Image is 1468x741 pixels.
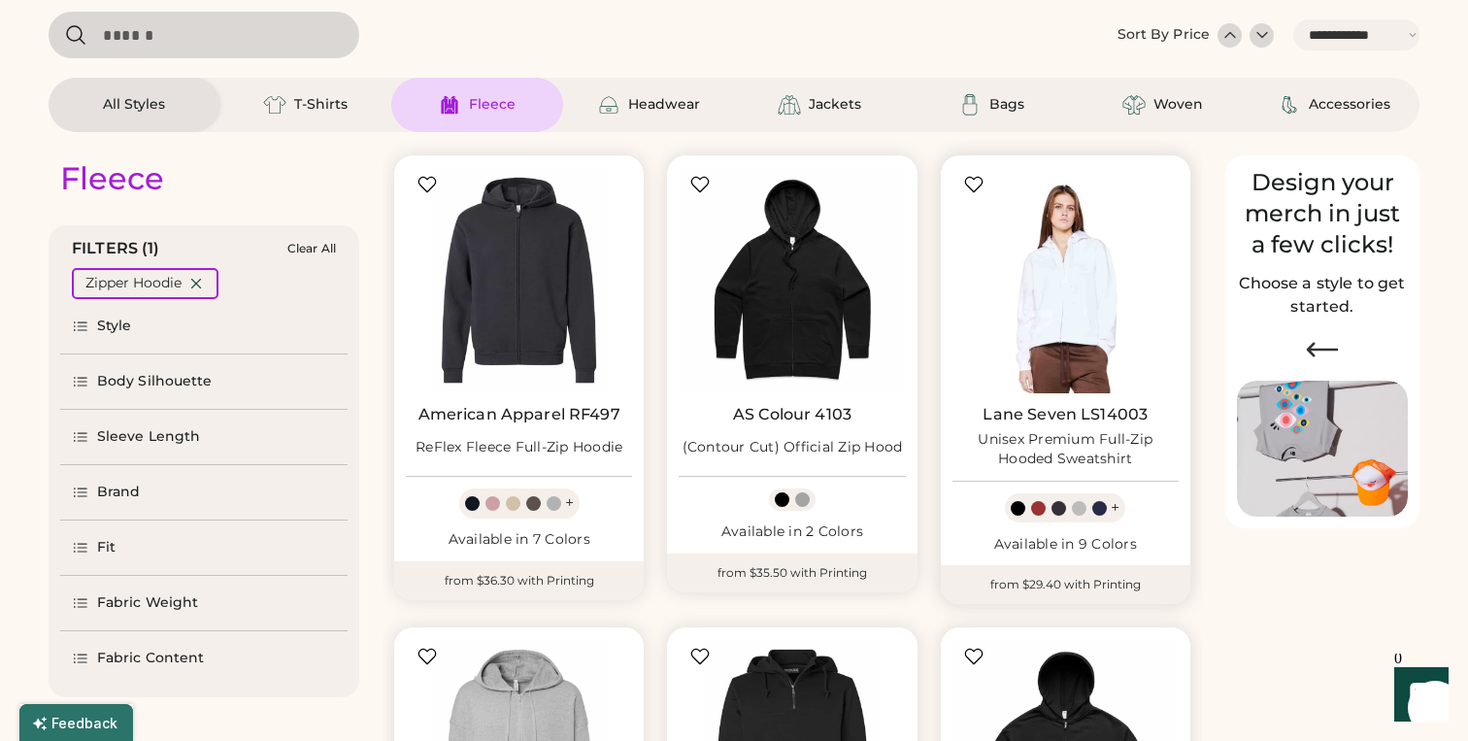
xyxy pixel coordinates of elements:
img: Accessories Icon [1278,93,1301,117]
div: from $36.30 with Printing [394,561,644,600]
div: Fabric Weight [97,593,198,613]
img: Image of Lisa Congdon Eye Print on T-Shirt and Hat [1237,381,1408,518]
img: Headwear Icon [597,93,620,117]
div: Sort By Price [1118,25,1210,45]
div: Jackets [809,95,861,115]
img: Lane Seven LS14003 Unisex Premium Full-Zip Hooded Sweatshirt [952,167,1179,393]
img: T-Shirts Icon [263,93,286,117]
div: Design your merch in just a few clicks! [1237,167,1408,260]
div: Accessories [1309,95,1390,115]
div: (Contour Cut) Official Zip Hood [683,438,903,457]
img: Bags Icon [958,93,982,117]
div: Bags [989,95,1024,115]
div: from $35.50 with Printing [667,554,917,592]
div: Available in 9 Colors [952,535,1179,555]
div: All Styles [103,95,165,115]
div: Headwear [628,95,700,115]
h2: Choose a style to get started. [1237,272,1408,319]
div: Fabric Content [97,649,204,668]
div: Fleece [469,95,516,115]
div: Available in 2 Colors [679,522,905,542]
iframe: Front Chat [1376,654,1459,737]
img: Woven Icon [1122,93,1146,117]
div: FILTERS (1) [72,237,160,260]
div: ReFlex Fleece Full-Zip Hoodie [416,438,622,457]
div: + [565,492,574,514]
img: AS Colour 4103 (Contour Cut) Official Zip Hood [679,167,905,393]
div: + [1111,497,1119,519]
div: Sleeve Length [97,427,200,447]
div: from $29.40 with Printing [941,565,1190,604]
div: Fit [97,538,116,557]
a: Lane Seven LS14003 [983,405,1148,424]
div: Clear All [287,242,336,255]
img: Fleece Icon [438,93,461,117]
img: American Apparel RF497 ReFlex Fleece Full-Zip Hoodie [406,167,632,393]
div: Woven [1153,95,1203,115]
div: Style [97,317,132,336]
div: T-Shirts [294,95,348,115]
a: AS Colour 4103 [733,405,851,424]
div: Zipper Hoodie [85,274,182,293]
div: Unisex Premium Full-Zip Hooded Sweatshirt [952,430,1179,469]
a: American Apparel RF497 [418,405,620,424]
img: Jackets Icon [778,93,801,117]
div: Available in 7 Colors [406,530,632,550]
div: Body Silhouette [97,372,213,391]
div: Brand [97,483,141,502]
div: Fleece [60,159,164,198]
